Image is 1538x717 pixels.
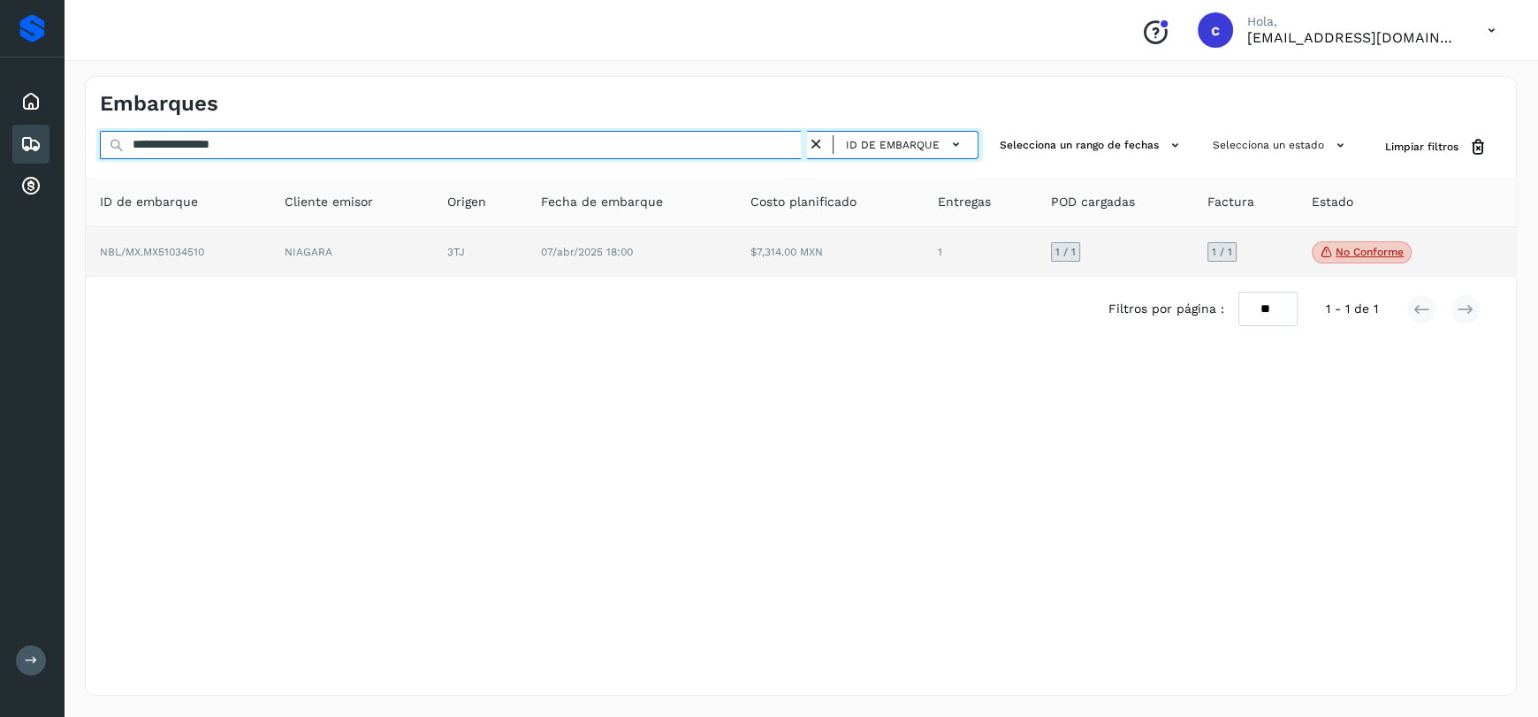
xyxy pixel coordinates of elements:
td: 3TJ [433,227,527,278]
span: Filtros por página : [1108,300,1224,318]
span: 1 - 1 de 1 [1326,300,1378,318]
button: Selecciona un estado [1206,131,1357,160]
span: Limpiar filtros [1385,139,1458,155]
span: Cliente emisor [285,193,373,211]
div: Embarques [12,125,49,164]
span: 07/abr/2025 18:00 [541,246,633,258]
button: ID de embarque [841,132,971,157]
td: 1 [924,227,1037,278]
p: cuentasespeciales8_met@castores.com.mx [1247,29,1459,46]
span: 1 / 1 [1055,247,1076,257]
button: Limpiar filtros [1371,131,1502,164]
span: ID de embarque [100,193,198,211]
div: Inicio [12,82,49,121]
button: Selecciona un rango de fechas [993,131,1192,160]
p: Hola, [1247,14,1459,29]
span: 1 / 1 [1212,247,1232,257]
span: Factura [1207,193,1254,211]
p: No conforme [1336,246,1404,258]
span: ID de embarque [846,137,940,153]
div: Cuentas por cobrar [12,167,49,206]
td: NIAGARA [270,227,433,278]
span: Entregas [938,193,991,211]
span: POD cargadas [1051,193,1135,211]
h4: Embarques [100,91,218,117]
span: Origen [447,193,486,211]
span: NBL/MX.MX51034510 [100,246,204,258]
td: $7,314.00 MXN [736,227,924,278]
span: Fecha de embarque [541,193,663,211]
span: Estado [1312,193,1353,211]
span: Costo planificado [750,193,857,211]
